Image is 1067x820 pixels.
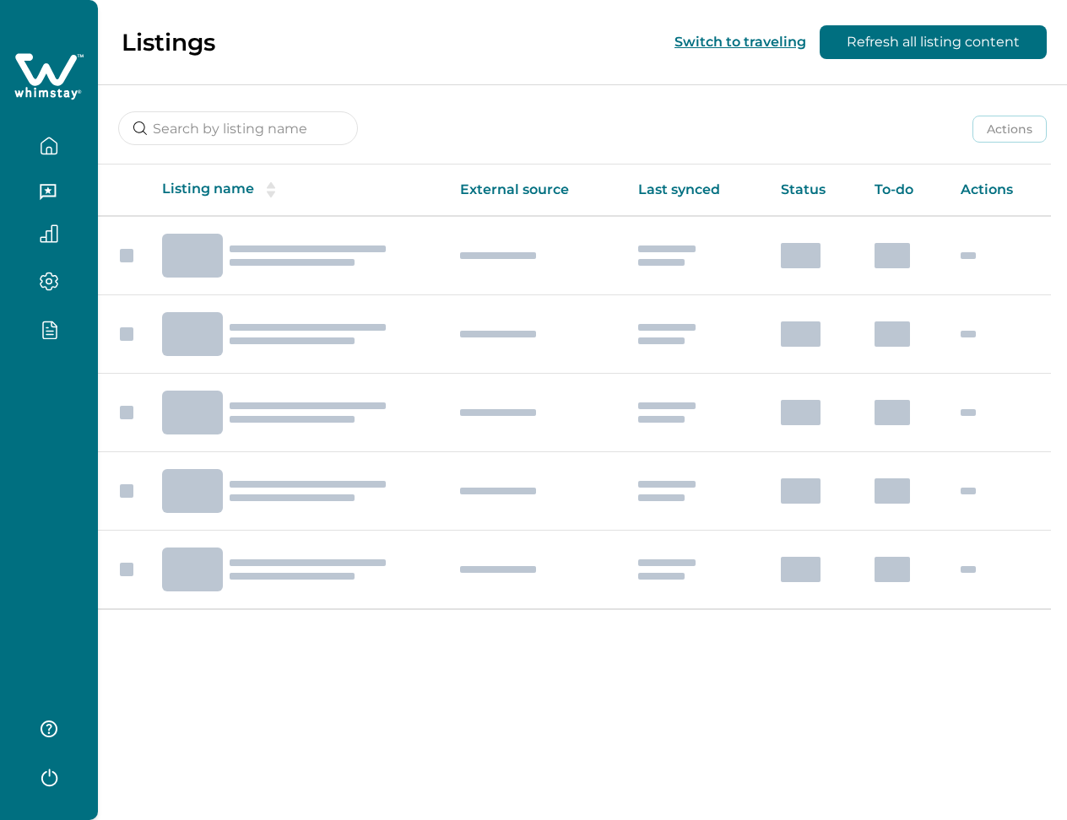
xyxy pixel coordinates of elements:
[122,28,215,57] p: Listings
[947,165,1051,216] th: Actions
[254,181,288,198] button: sorting
[820,25,1047,59] button: Refresh all listing content
[118,111,358,145] input: Search by listing name
[861,165,947,216] th: To-do
[972,116,1047,143] button: Actions
[625,165,767,216] th: Last synced
[767,165,861,216] th: Status
[674,34,806,50] button: Switch to traveling
[447,165,625,216] th: External source
[149,165,447,216] th: Listing name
